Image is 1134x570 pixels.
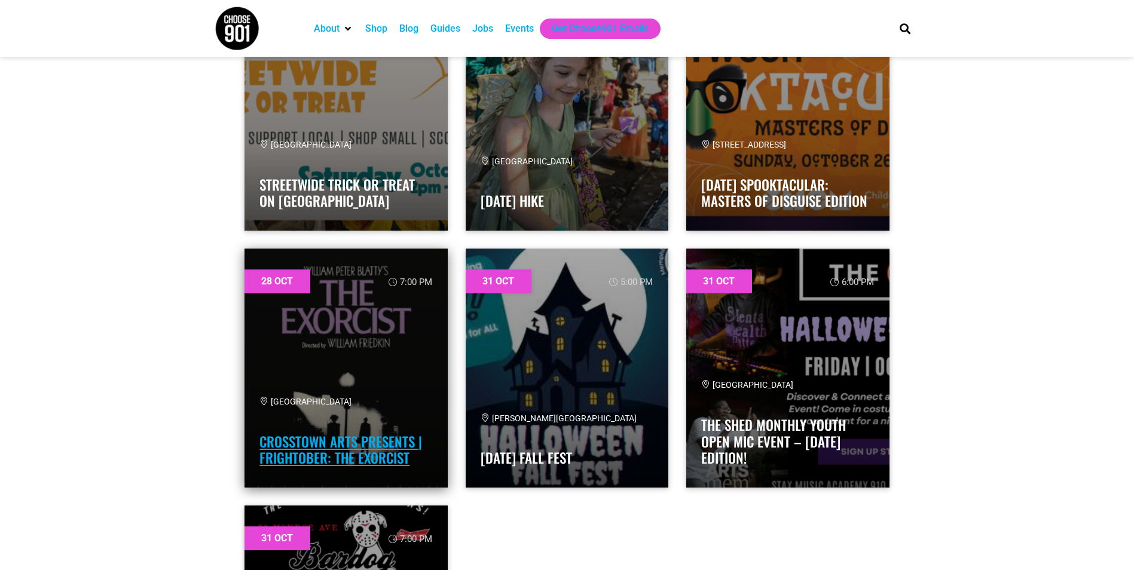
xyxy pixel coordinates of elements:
[481,157,573,166] span: [GEOGRAPHIC_DATA]
[365,22,387,36] a: Shop
[895,19,915,38] div: Search
[259,431,422,468] a: Crosstown Arts Presents | Frightober: The Exorcist
[481,448,572,468] a: [DATE] Fall Fest
[430,22,460,36] a: Guides
[259,140,351,149] span: [GEOGRAPHIC_DATA]
[308,19,359,39] div: About
[259,397,351,406] span: [GEOGRAPHIC_DATA]
[505,22,534,36] a: Events
[701,380,793,390] span: [GEOGRAPHIC_DATA]
[701,140,786,149] span: [STREET_ADDRESS]
[701,174,867,212] a: [DATE] Spooktacular: Masters of Disguise edition
[552,22,649,36] a: Get Choose901 Emails
[314,22,340,36] a: About
[259,174,415,212] a: Streetwide Trick or Treat on [GEOGRAPHIC_DATA]
[399,22,418,36] a: Blog
[308,19,879,39] nav: Main nav
[481,191,544,211] a: [DATE] Hike
[472,22,493,36] a: Jobs
[481,413,637,423] span: [PERSON_NAME][GEOGRAPHIC_DATA]
[701,415,846,468] a: The Shed Monthly Youth Open Mic Event – [DATE] Edition!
